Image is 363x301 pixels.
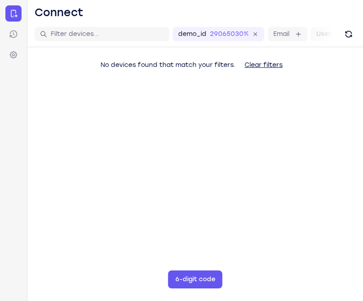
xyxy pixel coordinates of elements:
[237,56,290,74] button: Clear filters
[273,30,289,39] label: Email
[35,5,83,20] h1: Connect
[5,26,22,42] a: Sessions
[316,30,339,39] label: User ID
[51,30,164,39] input: Filter devices...
[341,27,356,41] button: Refresh
[5,47,22,63] a: Settings
[5,5,22,22] a: Connect
[178,30,206,39] label: demo_id
[101,61,236,69] span: No devices found that match your filters.
[168,270,223,288] button: 6-digit code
